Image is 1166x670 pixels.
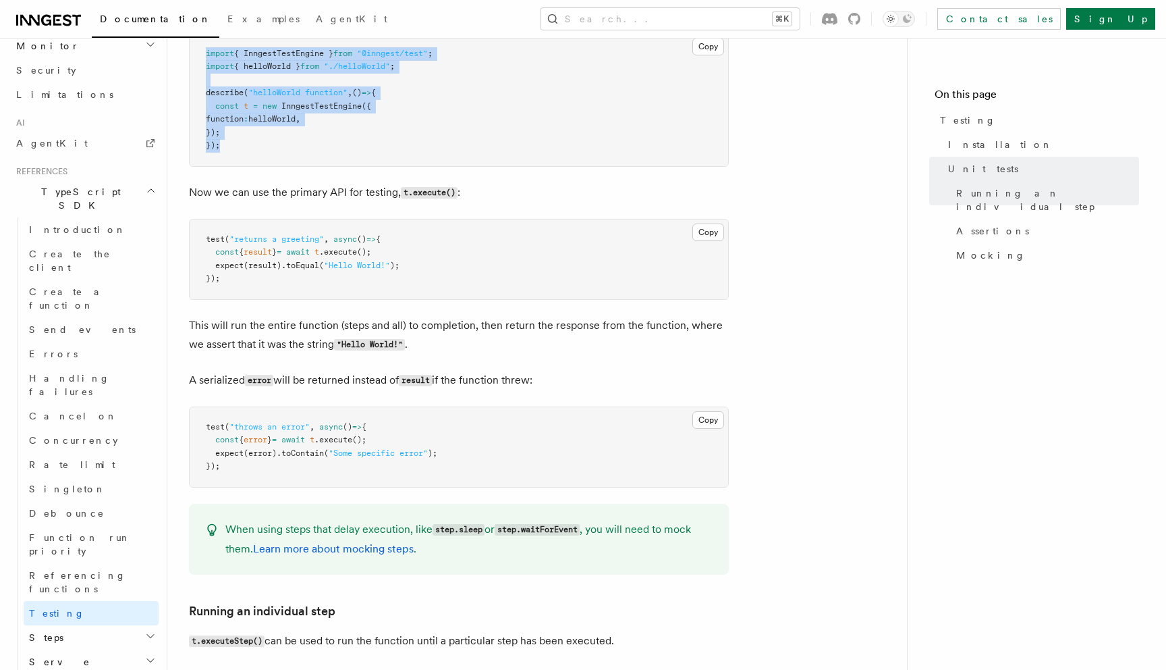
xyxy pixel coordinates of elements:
span: , [324,234,329,244]
button: TypeScript SDK [11,180,159,217]
span: from [333,49,352,58]
a: Debounce [24,501,159,525]
span: } [267,435,272,444]
a: AgentKit [11,131,159,155]
span: { [239,247,244,257]
span: { [362,422,366,432]
button: Copy [692,411,724,429]
span: = [272,435,277,444]
span: async [333,234,357,244]
span: "Some specific error" [329,448,428,458]
span: Rate limit [29,459,115,470]
a: Examples [219,4,308,36]
span: result [244,247,272,257]
a: Testing [935,108,1139,132]
span: t [244,101,248,111]
span: = [277,247,281,257]
span: function [206,114,244,124]
span: , [310,422,314,432]
span: (error) [244,448,277,458]
span: { helloWorld } [234,61,300,71]
span: t [314,247,319,257]
span: const [215,435,239,444]
span: import [206,49,234,58]
p: A serialized will be returned instead of if the function threw: [189,371,729,390]
span: "Hello World!" [324,261,390,270]
span: : [244,114,248,124]
span: ( [324,448,329,458]
a: Concurrency [24,428,159,453]
span: .execute [319,247,357,257]
span: => [352,422,362,432]
span: AgentKit [16,138,88,149]
span: helloWorld [248,114,296,124]
span: (); [352,435,366,444]
code: t.executeStep() [189,636,265,647]
span: , [348,88,352,97]
span: Assertions [956,224,1029,238]
kbd: ⌘K [773,12,792,26]
a: Unit tests [943,157,1139,181]
span: () [352,88,362,97]
code: step.sleep [433,524,484,536]
span: InngestTestEngine [281,101,362,111]
span: Examples [227,14,300,24]
a: Mocking [951,243,1139,267]
button: Monitor [11,34,159,58]
span: ( [244,88,248,97]
span: { InngestTestEngine } [234,49,333,58]
span: from [300,61,319,71]
span: test [206,422,225,432]
span: await [286,247,310,257]
span: "./helloWorld" [324,61,390,71]
span: Introduction [29,224,126,235]
span: }); [206,461,220,471]
span: ({ [362,101,371,111]
a: Send events [24,317,159,342]
p: Now we can use the primary API for testing, : [189,183,729,203]
a: Create the client [24,242,159,280]
button: Steps [24,625,159,650]
span: Create a function [29,286,109,311]
span: ); [390,261,399,270]
span: Handling failures [29,373,110,397]
span: t [310,435,314,444]
span: (); [357,247,371,257]
a: Limitations [11,82,159,107]
a: Sign Up [1066,8,1155,30]
span: () [357,234,366,244]
a: Security [11,58,159,82]
span: { [371,88,376,97]
a: AgentKit [308,4,395,36]
a: Errors [24,342,159,366]
button: Search...⌘K [540,8,800,30]
span: , [296,114,300,124]
span: ( [319,261,324,270]
span: Unit tests [948,162,1018,176]
span: Mocking [956,249,1026,262]
span: "returns a greeting" [229,234,324,244]
span: (result) [244,261,281,270]
span: ; [390,61,395,71]
a: Testing [24,601,159,625]
span: Errors [29,349,78,359]
span: const [215,101,239,111]
span: const [215,247,239,257]
span: describe [206,88,244,97]
a: Singleton [24,477,159,501]
span: TypeScript SDK [11,185,146,212]
span: Steps [24,631,63,644]
span: test [206,234,225,244]
a: Handling failures [24,366,159,404]
span: Function run priority [29,532,131,557]
span: async [319,422,343,432]
a: Cancel on [24,404,159,428]
span: import [206,61,234,71]
span: Security [16,65,76,76]
span: Serve [24,655,90,669]
span: } [272,247,277,257]
code: "Hello World!" [334,339,405,351]
p: This will run the entire function (steps and all) to completion, then return the response from th... [189,316,729,355]
button: Copy [692,38,724,55]
span: => [366,234,376,244]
